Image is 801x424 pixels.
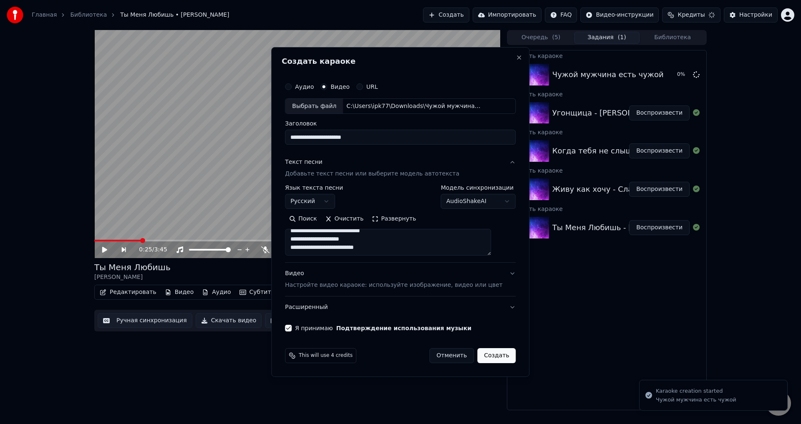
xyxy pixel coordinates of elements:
[285,185,516,263] div: Текст песниДобавьте текст песни или выберите модель автотекста
[330,84,350,90] label: Видео
[285,99,343,114] div: Выбрать файл
[299,352,353,359] span: This will use 4 credits
[366,84,378,90] label: URL
[285,121,516,127] label: Заголовок
[368,213,420,226] button: Развернуть
[285,170,459,178] p: Добавьте текст песни или выберите модель автотекста
[295,84,314,90] label: Аудио
[285,213,321,226] button: Поиск
[285,281,502,289] p: Настройте видео караоке: используйте изображение, видео или цвет
[285,158,322,167] div: Текст песни
[285,296,516,318] button: Расширенный
[336,325,471,331] button: Я принимаю
[441,185,516,191] label: Модель синхронизации
[477,348,516,363] button: Создать
[343,102,485,110] div: C:\Users\ipk77\Downloads\Чужой мужчина есть чужой.mp4
[321,213,368,226] button: Очистить
[285,152,516,185] button: Текст песниДобавьте текст песни или выберите модель автотекста
[285,270,502,290] div: Видео
[295,325,471,331] label: Я принимаю
[285,263,516,296] button: ВидеоНастройте видео караоке: используйте изображение, видео или цвет
[282,58,519,65] h2: Создать караоке
[429,348,474,363] button: Отменить
[285,185,343,191] label: Язык текста песни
